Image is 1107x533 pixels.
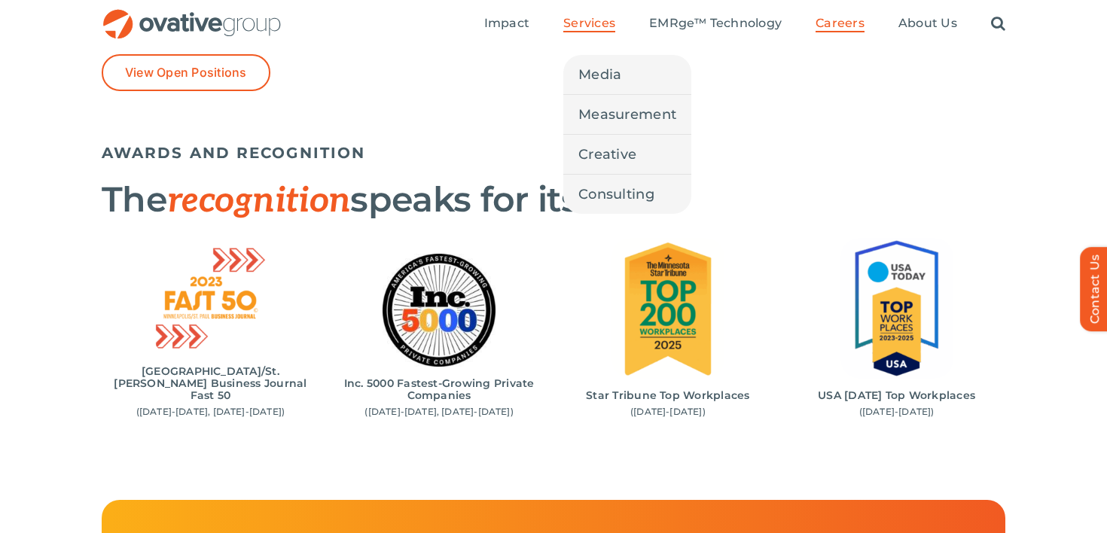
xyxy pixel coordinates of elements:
[578,64,621,85] span: Media
[334,406,544,418] p: ([DATE]-[DATE], [DATE]-[DATE])
[563,16,615,31] span: Services
[563,135,691,174] a: Creative
[563,406,773,418] p: ([DATE]-[DATE])
[560,238,777,419] div: 3 / 4
[102,144,1005,162] h5: AWARDS AND RECOGNITION
[788,238,1005,419] div: 4 / 4
[125,65,247,80] span: View Open Positions
[563,95,691,134] a: Measurement
[791,406,1002,418] p: ([DATE]-[DATE])
[334,377,544,401] h6: Inc. 5000 Fastest-Growing Private Companies
[102,181,1005,220] h2: The speaks for itself
[649,16,782,31] span: EMRge™ Technology
[484,16,529,31] span: Impact
[791,389,1002,401] h6: USA [DATE] Top Workplaces
[816,16,865,31] span: Careers
[649,16,782,32] a: EMRge™ Technology
[102,54,270,91] a: View Open Positions
[105,406,316,418] p: ([DATE]-[DATE], [DATE]-[DATE])
[102,242,319,418] div: 1 / 4
[816,16,865,32] a: Careers
[484,16,529,32] a: Impact
[898,16,957,31] span: About Us
[898,16,957,32] a: About Us
[102,8,282,22] a: OG_Full_horizontal_RGB
[563,389,773,401] h6: Star Tribune Top Workplaces
[578,184,654,205] span: Consulting
[578,144,636,165] span: Creative
[578,104,676,125] span: Measurement
[331,254,548,418] div: 2 / 4
[105,365,316,401] h6: [GEOGRAPHIC_DATA]/St. [PERSON_NAME] Business Journal Fast 50
[991,16,1005,32] a: Search
[563,175,691,214] a: Consulting
[167,180,350,222] span: recognition
[563,55,691,94] a: Media
[563,16,615,32] a: Services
